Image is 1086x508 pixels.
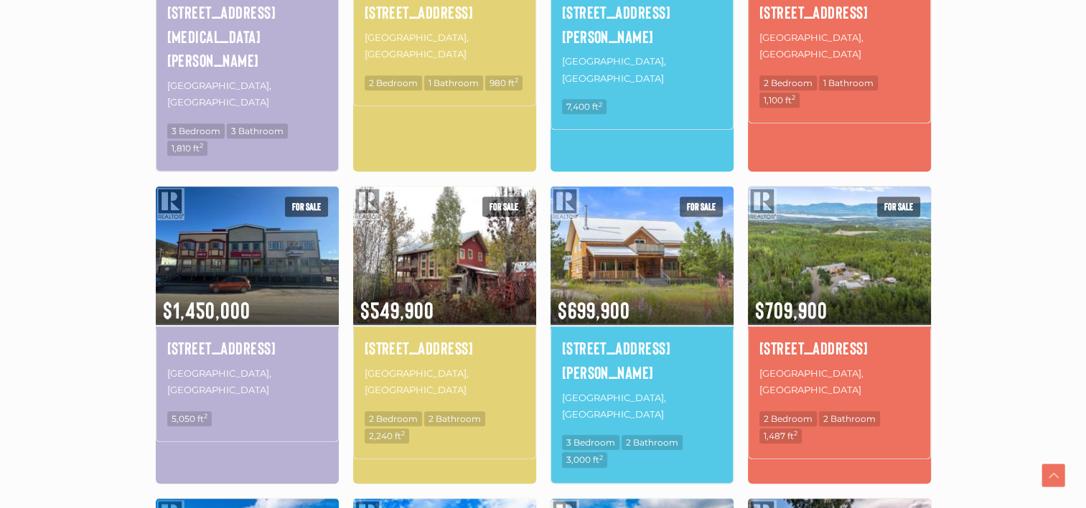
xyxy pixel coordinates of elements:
[551,278,734,325] span: $699,900
[794,429,797,437] sup: 2
[759,428,802,443] span: 1,487 ft
[401,429,405,437] sup: 2
[167,364,327,400] p: [GEOGRAPHIC_DATA], [GEOGRAPHIC_DATA]
[562,388,722,425] p: [GEOGRAPHIC_DATA], [GEOGRAPHIC_DATA]
[167,336,327,360] a: [STREET_ADDRESS]
[365,28,525,65] p: [GEOGRAPHIC_DATA], [GEOGRAPHIC_DATA]
[562,99,607,114] span: 7,400 ft
[353,184,536,326] img: 1217 7TH AVENUE, Dawson City, Yukon
[156,184,339,326] img: 978 2ND AVENUE, Dawson City, Yukon
[759,336,919,360] a: [STREET_ADDRESS]
[365,75,422,90] span: 2 Bedroom
[365,336,525,360] a: [STREET_ADDRESS]
[759,364,919,400] p: [GEOGRAPHIC_DATA], [GEOGRAPHIC_DATA]
[227,123,288,138] span: 3 Bathroom
[365,411,422,426] span: 2 Bedroom
[167,76,327,113] p: [GEOGRAPHIC_DATA], [GEOGRAPHIC_DATA]
[877,197,920,217] span: For sale
[622,435,683,450] span: 2 Bathroom
[485,75,523,90] span: 980 ft
[819,411,880,426] span: 2 Bathroom
[599,453,603,461] sup: 2
[680,197,723,217] span: For sale
[204,412,207,420] sup: 2
[759,75,817,90] span: 2 Bedroom
[365,428,409,443] span: 2,240 ft
[562,452,607,467] span: 3,000 ft
[200,141,203,149] sup: 2
[515,76,518,84] sup: 2
[562,336,722,384] a: [STREET_ADDRESS][PERSON_NAME]
[424,75,483,90] span: 1 Bathroom
[424,411,485,426] span: 2 Bathroom
[167,141,207,156] span: 1,810 ft
[156,278,339,325] span: $1,450,000
[748,278,931,325] span: $709,900
[365,364,525,400] p: [GEOGRAPHIC_DATA], [GEOGRAPHIC_DATA]
[748,184,931,326] img: 175 ORION CRESCENT, Whitehorse North, Yukon
[167,123,225,138] span: 3 Bedroom
[551,184,734,326] img: 1130 ANNIE LAKE ROAD, Whitehorse South, Yukon
[759,28,919,65] p: [GEOGRAPHIC_DATA], [GEOGRAPHIC_DATA]
[759,411,817,426] span: 2 Bedroom
[599,100,602,108] sup: 2
[819,75,878,90] span: 1 Bathroom
[562,52,722,88] p: [GEOGRAPHIC_DATA], [GEOGRAPHIC_DATA]
[353,278,536,325] span: $549,900
[792,93,795,101] sup: 2
[562,435,619,450] span: 3 Bedroom
[167,411,212,426] span: 5,050 ft
[482,197,525,217] span: For sale
[759,93,800,108] span: 1,100 ft
[285,197,328,217] span: For sale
